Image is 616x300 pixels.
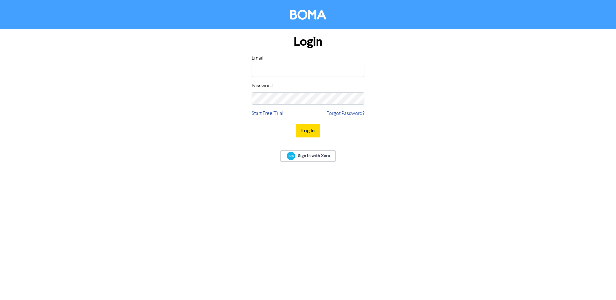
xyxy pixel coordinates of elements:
[252,82,273,90] label: Password
[298,153,330,159] span: Sign In with Xero
[326,110,364,117] a: Forgot Password?
[290,10,326,20] img: BOMA Logo
[252,34,364,49] h1: Login
[252,110,284,117] a: Start Free Trial
[280,150,336,162] a: Sign In with Xero
[584,269,616,300] iframe: Chat Widget
[296,124,320,137] button: Log In
[287,152,295,160] img: Xero logo
[252,54,264,62] label: Email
